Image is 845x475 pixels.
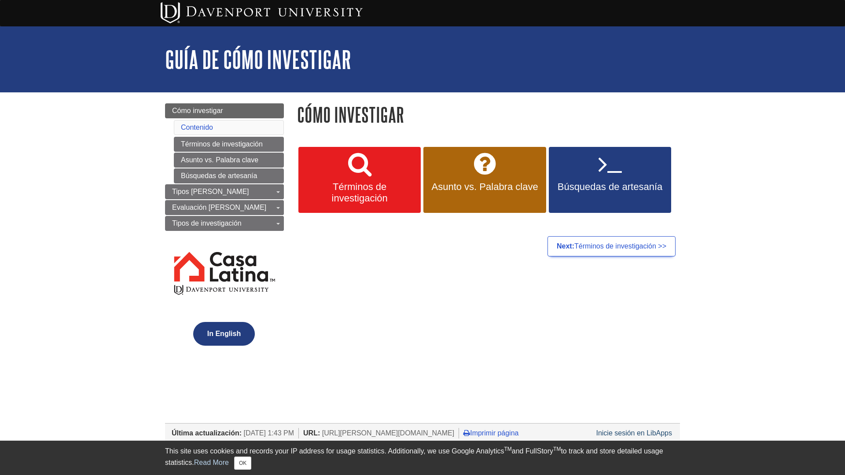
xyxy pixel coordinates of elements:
[430,181,539,193] span: Asunto vs. Palabra clave
[234,457,251,470] button: Close
[303,429,320,437] span: URL:
[165,184,284,199] a: Tipos [PERSON_NAME]
[617,440,672,447] a: Report a problem
[244,429,294,437] span: [DATE] 1:43 PM
[191,330,257,337] a: In English
[174,168,284,183] a: Búsquedas de artesanía
[504,446,511,452] sup: TM
[165,216,284,231] a: Tipos de investigación
[174,137,284,152] a: Términos de investigación
[172,204,266,211] span: Evaluación [PERSON_NAME]
[174,153,284,168] a: Asunto vs. Palabra clave
[181,124,213,131] a: Contenido
[463,429,470,436] i: Imprimir página
[547,236,676,256] a: Next:Términos de investigación >>
[298,147,421,213] a: Términos de investigación
[165,46,351,73] a: Guía de cómo investigar
[553,446,561,452] sup: TM
[193,322,255,346] button: In English
[172,429,242,437] span: Última actualización:
[172,219,242,227] span: Tipos de investigación
[322,429,455,437] span: [URL][PERSON_NAME][DOMAIN_NAME]
[165,446,680,470] div: This site uses cookies and records your IP address for usage statistics. Additionally, we use Goo...
[596,429,672,437] a: Inicie sesión en LibApps
[555,181,665,193] span: Búsquedas de artesanía
[463,429,518,437] a: Imprimir página
[165,200,284,215] a: Evaluación [PERSON_NAME]
[549,147,671,213] a: Búsquedas de artesanía
[172,188,249,195] span: Tipos [PERSON_NAME]
[423,147,546,213] a: Asunto vs. Palabra clave
[165,103,284,361] div: Guide Page Menu
[161,2,363,23] img: Davenport University
[297,103,680,126] h1: Cómo investigar
[557,242,574,250] strong: Next:
[305,181,414,204] span: Términos de investigación
[172,107,223,114] span: Cómo investigar
[165,103,284,118] a: Cómo investigar
[194,459,229,466] a: Read More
